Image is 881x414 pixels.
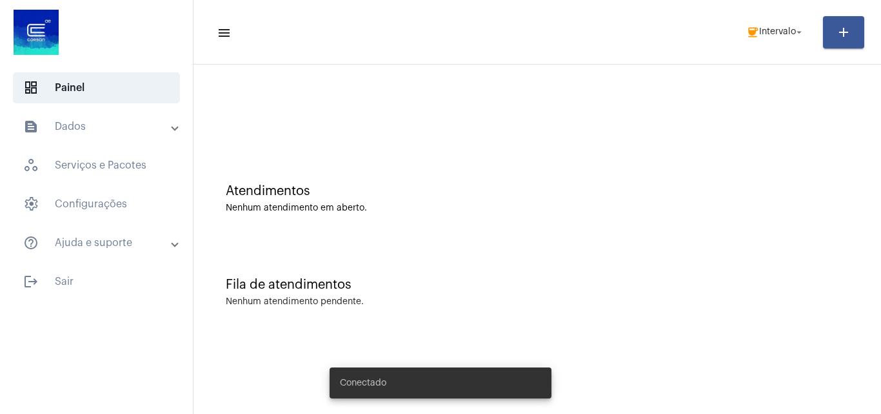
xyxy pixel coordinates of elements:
mat-icon: add [836,25,851,40]
div: Atendimentos [226,184,849,198]
span: Serviços e Pacotes [13,150,180,181]
mat-expansion-panel-header: sidenav iconDados [8,111,193,142]
button: Intervalo [738,19,813,45]
mat-icon: sidenav icon [217,25,230,41]
mat-icon: sidenav icon [23,119,39,134]
div: Fila de atendimentos [226,278,849,292]
mat-icon: sidenav icon [23,274,39,289]
mat-icon: arrow_drop_down [793,26,805,38]
span: sidenav icon [23,196,39,212]
img: d4669ae0-8c07-2337-4f67-34b0df7f5ae4.jpeg [10,6,62,58]
span: Conectado [340,377,386,389]
span: Configurações [13,189,180,220]
mat-panel-title: Dados [23,119,172,134]
mat-panel-title: Ajuda e suporte [23,235,172,251]
mat-expansion-panel-header: sidenav iconAjuda e suporte [8,227,193,258]
div: Nenhum atendimento pendente. [226,297,364,307]
mat-icon: sidenav icon [23,235,39,251]
span: Intervalo [759,28,796,37]
span: Painel [13,72,180,103]
span: sidenav icon [23,80,39,96]
mat-icon: coffee [746,26,759,39]
div: Nenhum atendimento em aberto. [226,203,849,213]
span: sidenav icon [23,158,39,173]
span: Sair [13,266,180,297]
